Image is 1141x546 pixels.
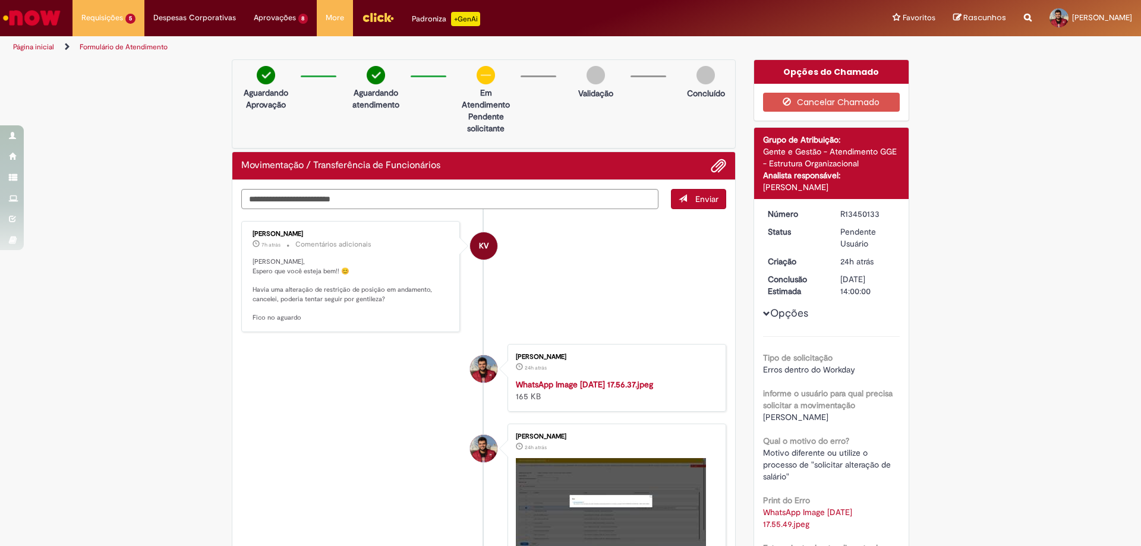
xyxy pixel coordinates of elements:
img: ServiceNow [1,6,62,30]
div: Karine Vieira [470,232,497,260]
p: Concluído [687,87,725,99]
div: Evaldo Leandro Potma da Silva [470,355,497,383]
div: Pendente Usuário [840,226,896,250]
img: click_logo_yellow_360x200.png [362,8,394,26]
div: [PERSON_NAME] [253,231,450,238]
a: Rascunhos [953,12,1006,24]
span: Erros dentro do Workday [763,364,855,375]
div: Gente e Gestão - Atendimento GGE - Estrutura Organizacional [763,146,900,169]
span: 5 [125,14,135,24]
button: Enviar [671,189,726,209]
a: Página inicial [13,42,54,52]
div: Evaldo Leandro Potma da Silva [470,435,497,462]
textarea: Digite sua mensagem aqui... [241,189,658,209]
div: [PERSON_NAME] [763,181,900,193]
span: 7h atrás [261,241,280,248]
div: [PERSON_NAME] [516,433,714,440]
p: Validação [578,87,613,99]
a: WhatsApp Image [DATE] 17.56.37.jpeg [516,379,653,390]
b: informe o usuário para qual precisa solicitar a movimentação [763,388,893,411]
span: Enviar [695,194,718,204]
p: Pendente solicitante [457,111,515,134]
small: Comentários adicionais [295,239,371,250]
time: 26/08/2025 18:00:09 [525,364,547,371]
span: Rascunhos [963,12,1006,23]
div: R13450133 [840,208,896,220]
div: Grupo de Atribuição: [763,134,900,146]
p: Aguardando Aprovação [237,87,295,111]
img: check-circle-green.png [367,66,385,84]
time: 26/08/2025 18:00:11 [840,256,874,267]
img: img-circle-grey.png [696,66,715,84]
span: Requisições [81,12,123,24]
p: Em Atendimento [457,87,515,111]
span: Despesas Corporativas [153,12,236,24]
span: [PERSON_NAME] [763,412,828,422]
div: Analista responsável: [763,169,900,181]
button: Adicionar anexos [711,158,726,173]
p: [PERSON_NAME], Espero que você esteja bem!! 😊 Havia uma alteração de restrição de posição em anda... [253,257,450,323]
div: 26/08/2025 18:00:11 [840,255,896,267]
ul: Trilhas de página [9,36,752,58]
img: img-circle-grey.png [587,66,605,84]
time: 26/08/2025 17:58:21 [525,444,547,451]
dt: Status [759,226,832,238]
b: Print do Erro [763,495,810,506]
img: circle-minus.png [477,66,495,84]
button: Cancelar Chamado [763,93,900,112]
span: 24h atrás [525,444,547,451]
span: Motivo diferente ou utilize o processo de "solicitar alteração de salário" [763,447,893,482]
span: 8 [298,14,308,24]
a: Formulário de Atendimento [80,42,168,52]
div: [DATE] 14:00:00 [840,273,896,297]
span: Favoritos [903,12,935,24]
p: Aguardando atendimento [347,87,405,111]
h2: Movimentação / Transferência de Funcionários Histórico de tíquete [241,160,440,171]
b: Qual o motivo do erro? [763,435,849,446]
div: 165 KB [516,378,714,402]
div: [PERSON_NAME] [516,354,714,361]
b: Tipo de solicitação [763,352,833,363]
span: 24h atrás [840,256,874,267]
div: Padroniza [412,12,480,26]
dt: Conclusão Estimada [759,273,832,297]
span: [PERSON_NAME] [1072,12,1132,23]
time: 27/08/2025 10:43:55 [261,241,280,248]
span: Aprovações [254,12,296,24]
p: +GenAi [451,12,480,26]
dt: Número [759,208,832,220]
div: Opções do Chamado [754,60,909,84]
span: KV [479,232,488,260]
span: More [326,12,344,24]
span: 24h atrás [525,364,547,371]
dt: Criação [759,255,832,267]
a: Download de WhatsApp Image 2025-08-26 at 17.55.49.jpeg [763,507,855,529]
img: check-circle-green.png [257,66,275,84]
